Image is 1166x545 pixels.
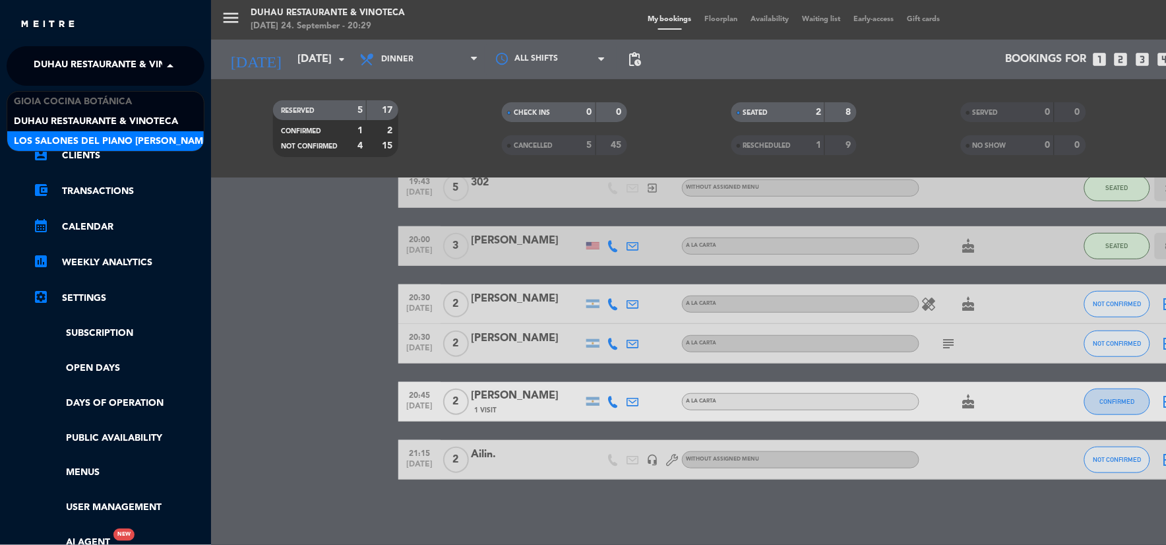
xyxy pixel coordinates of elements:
[33,289,49,305] i: settings_applications
[33,183,204,199] a: account_balance_walletTransactions
[20,20,76,30] img: MEITRE
[33,290,204,306] a: Settings
[33,253,49,269] i: assessment
[33,146,49,162] i: account_box
[14,114,178,129] span: Duhau Restaurante & Vinoteca
[33,500,204,515] a: User Management
[33,326,204,341] a: Subscription
[33,431,204,446] a: Public availability
[33,218,49,234] i: calendar_month
[14,94,132,110] span: Gioia Cocina Botánica
[14,134,212,149] span: Los Salones del Piano [PERSON_NAME]
[33,361,204,376] a: Open Days
[113,529,135,541] div: New
[34,52,198,80] span: Duhau Restaurante & Vinoteca
[33,182,49,198] i: account_balance_wallet
[33,148,204,164] a: account_boxClients
[33,255,204,271] a: assessmentWeekly Analytics
[33,396,204,411] a: Days of operation
[33,465,204,480] a: Menus
[33,219,204,235] a: calendar_monthCalendar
